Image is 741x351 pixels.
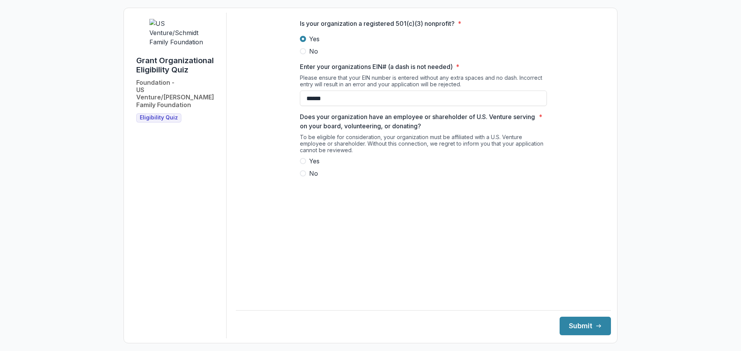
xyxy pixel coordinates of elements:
[309,156,320,166] span: Yes
[300,62,453,71] p: Enter your organizations EIN# (a dash is not needed)
[136,56,220,74] h1: Grant Organizational Eligibility Quiz
[136,79,220,109] h2: Foundation - US Venture/[PERSON_NAME] Family Foundation
[300,112,536,131] p: Does your organization have an employee or shareholder of U.S. Venture serving on your board, vol...
[300,134,547,156] div: To be eligible for consideration, your organization must be affiliated with a U.S. Venture employ...
[300,19,455,28] p: Is your organization a registered 501(c)(3) nonprofit?
[309,47,318,56] span: No
[140,114,178,121] span: Eligibility Quiz
[309,34,320,44] span: Yes
[309,169,318,178] span: No
[149,19,207,47] img: US Venture/Schmidt Family Foundation
[300,74,547,91] div: Please ensure that your EIN number is entered without any extra spaces and no dash. Incorrect ent...
[560,317,611,335] button: Submit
